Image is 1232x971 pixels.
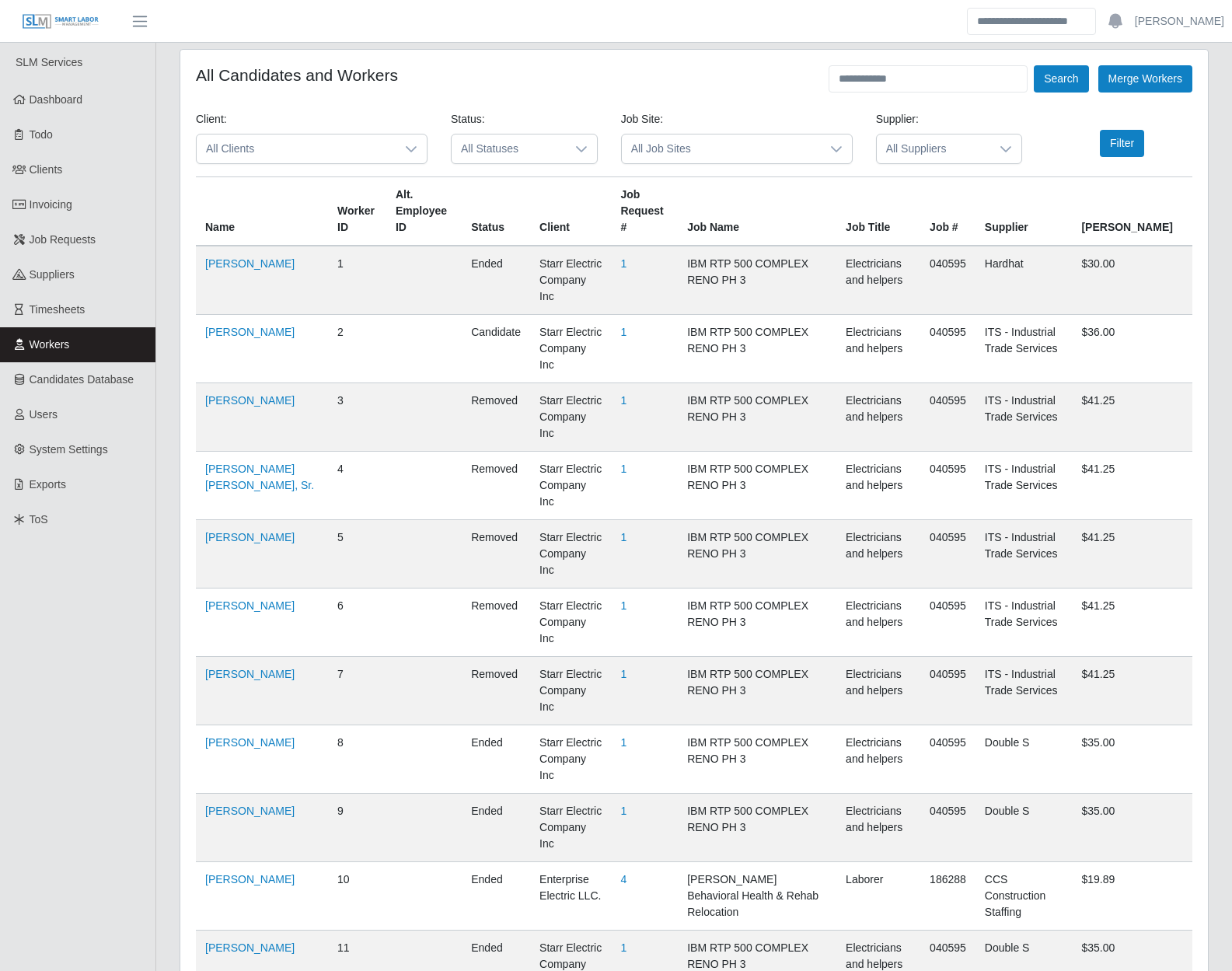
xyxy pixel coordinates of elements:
td: Double S [975,725,1073,794]
input: Search [967,8,1096,35]
td: Electricians and helpers [836,589,920,657]
th: Name [196,177,328,246]
label: Client: [196,111,227,127]
td: removed [462,589,530,657]
td: ITS - Industrial Trade Services [975,657,1073,725]
td: removed [462,657,530,725]
td: ended [462,862,530,931]
td: Hardhat [975,246,1073,315]
td: removed [462,452,530,520]
td: $41.25 [1072,589,1192,657]
td: IBM RTP 500 COMPLEX RENO PH 3 [678,383,836,452]
th: [PERSON_NAME] [1072,177,1192,246]
td: $41.25 [1072,520,1192,589]
th: Supplier [975,177,1073,246]
td: Electricians and helpers [836,657,920,725]
a: [PERSON_NAME] [205,668,295,680]
td: Starr Electric Company Inc [530,315,611,383]
span: All Statuses [452,134,566,163]
span: Timesheets [30,303,86,316]
td: Starr Electric Company Inc [530,383,611,452]
td: 040595 [920,589,975,657]
td: 1 [328,246,386,315]
td: $35.00 [1072,794,1192,862]
a: [PERSON_NAME] [205,531,295,543]
td: 3 [328,383,386,452]
td: 040595 [920,520,975,589]
td: removed [462,520,530,589]
th: Job # [920,177,975,246]
button: Search [1034,65,1088,93]
td: 8 [328,725,386,794]
label: Job Site: [621,111,663,127]
span: Users [30,408,58,421]
th: Worker ID [328,177,386,246]
td: Laborer [836,862,920,931]
h4: All Candidates and Workers [196,65,398,85]
label: Supplier: [876,111,919,127]
span: Invoicing [30,198,72,211]
td: IBM RTP 500 COMPLEX RENO PH 3 [678,725,836,794]
td: 5 [328,520,386,589]
td: $19.89 [1072,862,1192,931]
a: 1 [620,805,626,817]
span: SLM Services [16,56,82,68]
td: Electricians and helpers [836,794,920,862]
td: IBM RTP 500 COMPLEX RENO PH 3 [678,246,836,315]
span: Workers [30,338,70,351]
td: 7 [328,657,386,725]
td: 2 [328,315,386,383]
span: ToS [30,513,48,526]
td: 040595 [920,794,975,862]
td: 10 [328,862,386,931]
th: Client [530,177,611,246]
a: [PERSON_NAME] [205,394,295,407]
td: $36.00 [1072,315,1192,383]
th: Job Request # [611,177,678,246]
td: 4 [328,452,386,520]
span: Suppliers [30,268,75,281]
td: IBM RTP 500 COMPLEX RENO PH 3 [678,452,836,520]
td: ITS - Industrial Trade Services [975,589,1073,657]
td: 040595 [920,246,975,315]
a: [PERSON_NAME] [PERSON_NAME], Sr. [205,463,314,491]
td: CCS Construction Staffing [975,862,1073,931]
td: ended [462,246,530,315]
a: [PERSON_NAME] [205,257,295,270]
td: Starr Electric Company Inc [530,452,611,520]
td: Starr Electric Company Inc [530,520,611,589]
a: [PERSON_NAME] [205,805,295,817]
td: Electricians and helpers [836,383,920,452]
td: Starr Electric Company Inc [530,589,611,657]
a: [PERSON_NAME] [1135,13,1224,30]
td: Electricians and helpers [836,725,920,794]
td: ended [462,794,530,862]
a: 1 [620,463,626,475]
span: All Job Sites [622,134,821,163]
td: 040595 [920,383,975,452]
td: IBM RTP 500 COMPLEX RENO PH 3 [678,794,836,862]
a: [PERSON_NAME] [205,599,295,612]
td: ITS - Industrial Trade Services [975,383,1073,452]
td: IBM RTP 500 COMPLEX RENO PH 3 [678,520,836,589]
span: Exports [30,478,66,491]
td: Starr Electric Company Inc [530,725,611,794]
span: Job Requests [30,233,96,246]
td: Enterprise Electric LLC. [530,862,611,931]
td: ITS - Industrial Trade Services [975,452,1073,520]
td: candidate [462,315,530,383]
td: 040595 [920,657,975,725]
th: Status [462,177,530,246]
td: IBM RTP 500 COMPLEX RENO PH 3 [678,657,836,725]
td: Starr Electric Company Inc [530,657,611,725]
span: Clients [30,163,63,176]
a: 1 [620,531,626,543]
td: 186288 [920,862,975,931]
td: $30.00 [1072,246,1192,315]
td: Starr Electric Company Inc [530,794,611,862]
a: 1 [620,257,626,270]
th: Job Name [678,177,836,246]
button: Filter [1100,130,1144,157]
img: SLM Logo [22,13,99,30]
td: Electricians and helpers [836,315,920,383]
